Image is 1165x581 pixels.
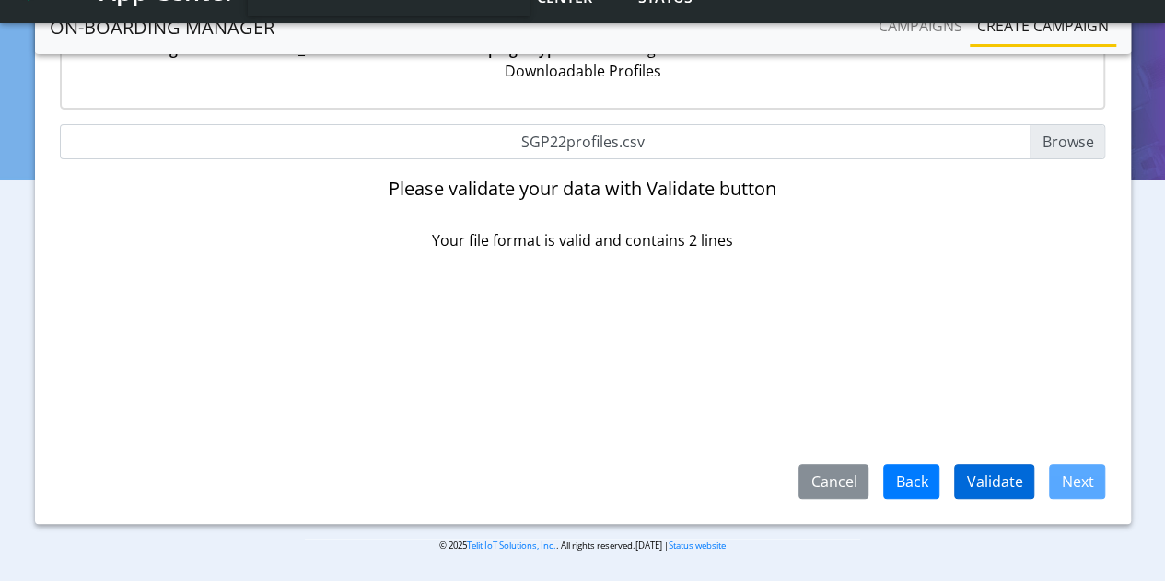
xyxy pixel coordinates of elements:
[321,229,845,251] p: Your file format is valid and contains 2 lines
[871,7,970,44] a: Campaigns
[321,178,845,200] h5: Please validate your data with Validate button
[669,540,726,552] a: Status website
[970,7,1116,44] a: Create campaign
[305,539,860,552] p: © 2025 . All rights reserved.[DATE] |
[883,464,939,499] button: Back
[752,38,1092,82] div: : 0
[798,464,868,499] button: Cancel
[50,9,274,46] a: On-Boarding Manager
[1049,464,1105,499] button: Next
[954,464,1034,499] button: Validate
[413,38,752,82] div: : Onboarding SGP.22 Downloadable Profiles
[467,540,556,552] a: Telit IoT Solutions, Inc.
[73,38,413,82] div: : TROPICAL_DEV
